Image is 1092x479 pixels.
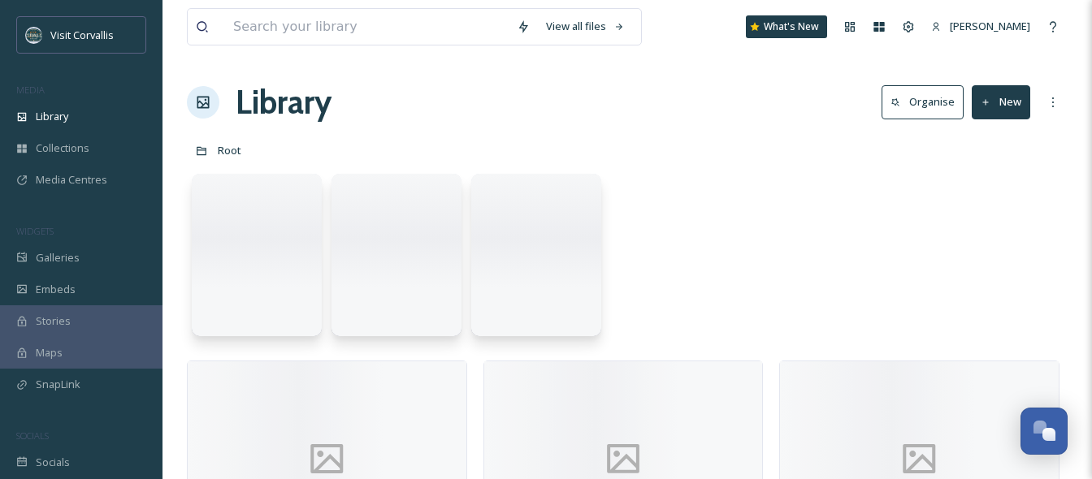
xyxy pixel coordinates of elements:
span: WIDGETS [16,225,54,237]
a: [PERSON_NAME] [923,11,1038,42]
input: Search your library [225,9,509,45]
a: View all files [538,11,633,42]
span: SOCIALS [16,429,49,442]
span: Maps [36,345,63,360]
span: MEDIA [16,84,45,96]
span: Stories [36,313,71,329]
a: What's New [746,15,827,38]
span: Root [218,143,241,158]
span: SnapLink [36,377,80,392]
a: Library [236,78,331,127]
span: Library [36,109,68,124]
a: Organise [882,85,972,119]
span: Visit Corvallis [50,28,114,42]
button: Open Chat [1020,408,1068,455]
button: New [972,85,1030,119]
span: [PERSON_NAME] [950,19,1030,33]
button: Organise [882,85,964,119]
span: Media Centres [36,172,107,188]
span: Socials [36,455,70,470]
span: Collections [36,140,89,156]
span: Embeds [36,282,76,297]
a: Root [218,140,241,160]
span: Galleries [36,250,80,265]
img: visit-corvallis-badge-dark-blue-orange%281%29.png [26,27,42,43]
